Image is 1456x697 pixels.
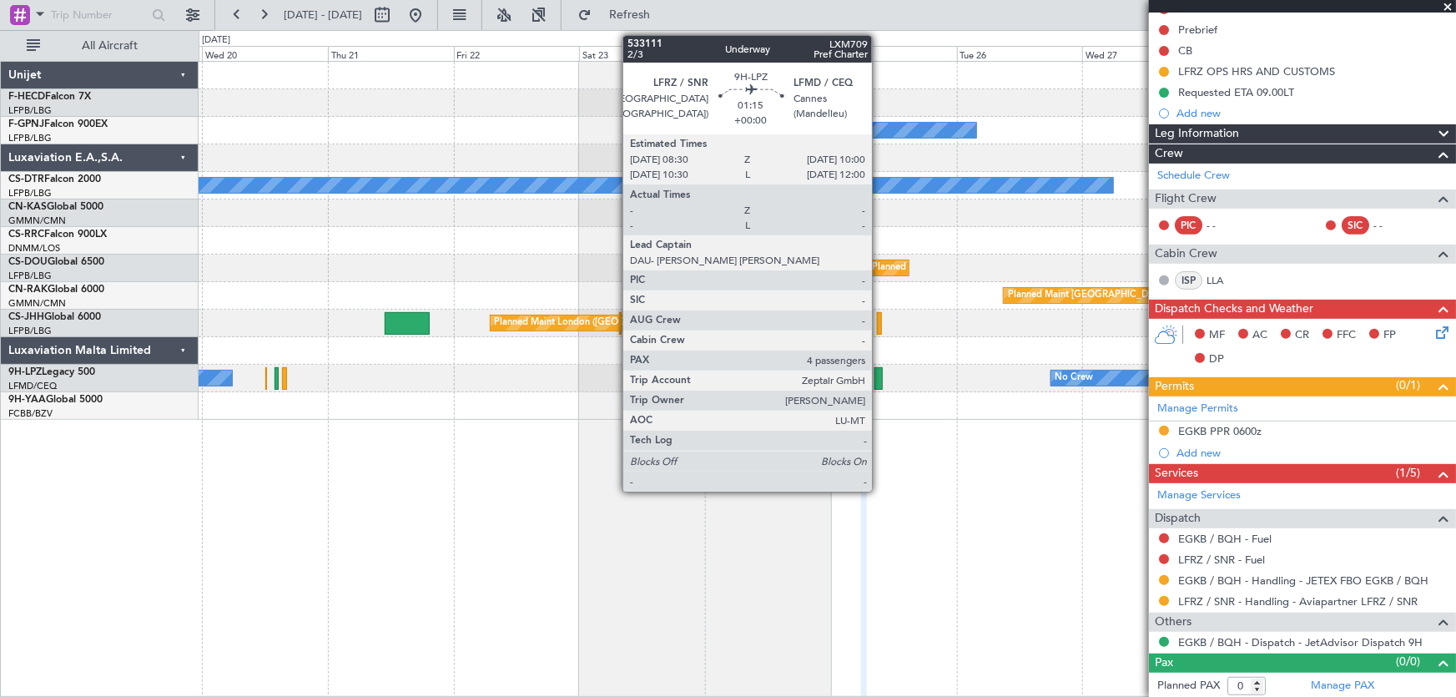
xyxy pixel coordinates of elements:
[1342,216,1369,235] div: SIC
[1155,189,1217,209] span: Flight Crew
[8,119,108,129] a: F-GPNJFalcon 900EX
[1157,487,1241,504] a: Manage Services
[8,395,46,405] span: 9H-YAA
[1209,351,1224,368] span: DP
[1157,168,1230,184] a: Schedule Crew
[1178,23,1217,37] div: Prebrief
[1175,216,1202,235] div: PIC
[1157,678,1220,694] label: Planned PAX
[1055,366,1094,391] div: No Crew
[8,202,103,212] a: CN-KASGlobal 5000
[1178,594,1418,609] a: LFRZ / SNR - Handling - Aviapartner LFRZ / SNR
[8,174,101,184] a: CS-DTRFalcon 2000
[8,325,52,337] a: LFPB/LBG
[8,380,57,392] a: LFMD/CEQ
[8,202,47,212] span: CN-KAS
[8,104,52,117] a: LFPB/LBG
[8,407,53,420] a: FCBB/BZV
[8,312,101,322] a: CS-JHHGlobal 6000
[1178,553,1265,567] a: LFRZ / SNR - Fuel
[1295,327,1309,344] span: CR
[8,119,44,129] span: F-GPNJ
[579,46,705,61] div: Sat 23
[1008,283,1271,308] div: Planned Maint [GEOGRAPHIC_DATA] ([GEOGRAPHIC_DATA])
[1383,327,1396,344] span: FP
[1178,635,1423,649] a: EGKB / BQH - Dispatch - JetAdvisor Dispatch 9H
[328,46,454,61] div: Thu 21
[1178,532,1272,546] a: EGKB / BQH - Fuel
[8,270,52,282] a: LFPB/LBG
[1155,613,1192,632] span: Others
[1207,218,1244,233] div: - -
[793,118,832,143] div: No Crew
[8,230,44,240] span: CS-RRC
[1178,573,1428,588] a: EGKB / BQH - Handling - JETEX FBO EGKB / BQH
[284,8,362,23] span: [DATE] - [DATE]
[1176,106,1448,120] div: Add new
[1155,509,1201,528] span: Dispatch
[1396,376,1420,394] span: (0/1)
[705,46,831,61] div: Sun 24
[1155,654,1173,673] span: Pax
[8,312,44,322] span: CS-JHH
[1252,327,1267,344] span: AC
[8,285,48,295] span: CN-RAK
[1082,46,1208,61] div: Wed 27
[957,46,1083,61] div: Tue 26
[595,9,665,21] span: Refresh
[1373,218,1411,233] div: - -
[43,40,176,52] span: All Aircraft
[8,174,44,184] span: CS-DTR
[8,187,52,200] a: LFPB/LBG
[1207,273,1244,288] a: LLA
[872,255,1135,280] div: Planned Maint [GEOGRAPHIC_DATA] ([GEOGRAPHIC_DATA])
[202,46,328,61] div: Wed 20
[495,311,694,336] div: Planned Maint London ([GEOGRAPHIC_DATA])
[8,242,60,255] a: DNMM/LOS
[8,367,95,377] a: 9H-LPZLegacy 500
[8,257,48,267] span: CS-DOU
[8,230,107,240] a: CS-RRCFalcon 900LX
[1337,327,1356,344] span: FFC
[831,46,957,61] div: Mon 25
[8,92,91,102] a: F-HECDFalcon 7X
[1396,653,1420,670] span: (0/0)
[18,33,181,59] button: All Aircraft
[8,285,104,295] a: CN-RAKGlobal 6000
[8,297,66,310] a: GMMN/CMN
[1178,64,1335,78] div: LFRZ OPS HRS AND CUSTOMS
[1175,271,1202,290] div: ISP
[1155,377,1194,396] span: Permits
[1178,85,1294,99] div: Requested ETA 09.00LT
[1311,678,1374,694] a: Manage PAX
[1176,446,1448,460] div: Add new
[8,367,42,377] span: 9H-LPZ
[1155,464,1198,483] span: Services
[8,215,66,227] a: GMMN/CMN
[202,33,230,48] div: [DATE]
[1157,401,1238,417] a: Manage Permits
[8,132,52,144] a: LFPB/LBG
[1178,424,1262,438] div: EGKB PPR 0600z
[8,92,45,102] span: F-HECD
[1209,327,1225,344] span: MF
[8,257,104,267] a: CS-DOUGlobal 6500
[1396,464,1420,482] span: (1/5)
[8,395,103,405] a: 9H-YAAGlobal 5000
[1155,124,1239,144] span: Leg Information
[1155,300,1313,319] span: Dispatch Checks and Weather
[454,46,580,61] div: Fri 22
[51,3,147,28] input: Trip Number
[1155,245,1217,264] span: Cabin Crew
[1155,144,1183,164] span: Crew
[570,2,670,28] button: Refresh
[1178,43,1192,58] div: CB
